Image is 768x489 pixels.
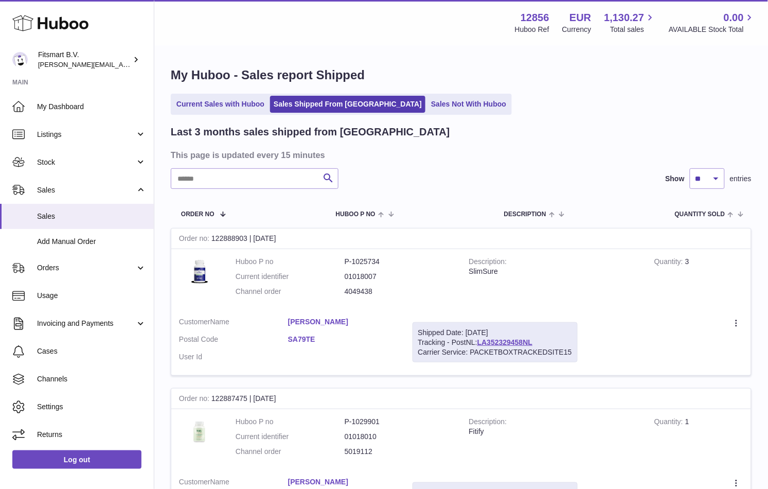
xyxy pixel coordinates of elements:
label: Show [666,174,685,184]
span: Customer [179,318,210,326]
strong: Description [469,417,507,428]
img: 128561739542540.png [179,417,220,446]
span: Total sales [610,25,656,34]
span: Description [504,211,546,218]
a: [PERSON_NAME] [288,477,397,487]
dt: Current identifier [236,272,345,282]
div: Carrier Service: PACKETBOXTRACKEDSITE15 [418,347,572,357]
dd: 01018010 [345,432,454,442]
dd: 01018007 [345,272,454,282]
strong: 12856 [521,11,549,25]
span: Orders [37,263,135,273]
div: SlimSure [469,267,639,276]
div: Fitify [469,427,639,436]
span: Add Manual Order [37,237,146,247]
span: Settings [37,402,146,412]
a: 1,130.27 Total sales [604,11,656,34]
a: Sales Shipped From [GEOGRAPHIC_DATA] [270,96,425,113]
span: 0.00 [724,11,744,25]
dt: Channel order [236,287,345,296]
h3: This page is updated every 15 minutes [171,149,749,161]
strong: Order no [179,394,211,405]
h2: Last 3 months sales shipped from [GEOGRAPHIC_DATA] [171,125,450,139]
a: Current Sales with Huboo [173,96,268,113]
dt: Current identifier [236,432,345,442]
span: Sales [37,212,146,221]
img: jonathan@leaderoo.com [12,52,28,67]
div: Currency [562,25,592,34]
div: Huboo Ref [515,25,549,34]
strong: Order no [179,234,211,245]
a: 0.00 AVAILABLE Stock Total [669,11,756,34]
dd: P-1025734 [345,257,454,267]
div: 122888903 | [DATE] [171,229,751,249]
span: Listings [37,130,135,139]
div: Shipped Date: [DATE] [418,328,572,338]
span: Channels [37,374,146,384]
dt: Huboo P no [236,417,345,427]
dt: Huboo P no [236,257,345,267]
span: Sales [37,185,135,195]
a: LA352329458NL [477,338,532,346]
dt: Channel order [236,447,345,457]
span: Stock [37,158,135,167]
span: Usage [37,291,146,301]
dt: User Id [179,352,288,362]
td: 3 [647,249,751,309]
img: 128561738056625.png [179,257,220,285]
strong: EUR [569,11,591,25]
dt: Postal Code [179,335,288,347]
span: [PERSON_NAME][EMAIL_ADDRESS][DOMAIN_NAME] [38,60,206,68]
a: SA79TE [288,335,397,344]
span: AVAILABLE Stock Total [669,25,756,34]
dd: P-1029901 [345,417,454,427]
td: 1 [647,409,751,469]
span: Order No [181,211,215,218]
span: Customer [179,478,210,486]
a: Log out [12,450,141,469]
strong: Quantity [654,257,685,268]
strong: Quantity [654,417,685,428]
dd: 5019112 [345,447,454,457]
span: My Dashboard [37,102,146,112]
div: 122887475 | [DATE] [171,389,751,409]
a: [PERSON_NAME] [288,317,397,327]
span: Huboo P no [336,211,376,218]
div: Fitsmart B.V. [38,50,131,69]
strong: Description [469,257,507,268]
span: Invoicing and Payments [37,319,135,328]
dd: 4049438 [345,287,454,296]
a: Sales Not With Huboo [427,96,510,113]
span: entries [730,174,752,184]
div: Tracking - PostNL: [413,322,578,363]
span: Returns [37,430,146,440]
span: 1,130.27 [604,11,645,25]
dt: Name [179,317,288,329]
span: Quantity Sold [675,211,725,218]
span: Cases [37,346,146,356]
h1: My Huboo - Sales report Shipped [171,67,752,83]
